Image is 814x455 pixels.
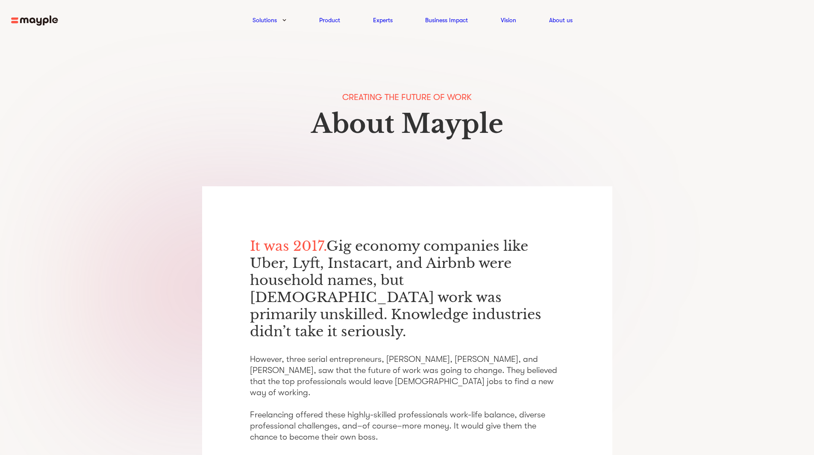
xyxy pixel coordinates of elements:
img: mayple-logo [11,15,58,26]
a: Experts [373,15,393,25]
a: Vision [501,15,516,25]
a: Solutions [253,15,277,25]
img: arrow-down [282,19,286,21]
span: It was 2017. [250,238,326,255]
p: Gig economy companies like Uber, Lyft, Instacart, and Airbnb were household names, but [DEMOGRAPH... [250,238,564,340]
a: About us [549,15,573,25]
a: Product [319,15,340,25]
a: Business Impact [425,15,468,25]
